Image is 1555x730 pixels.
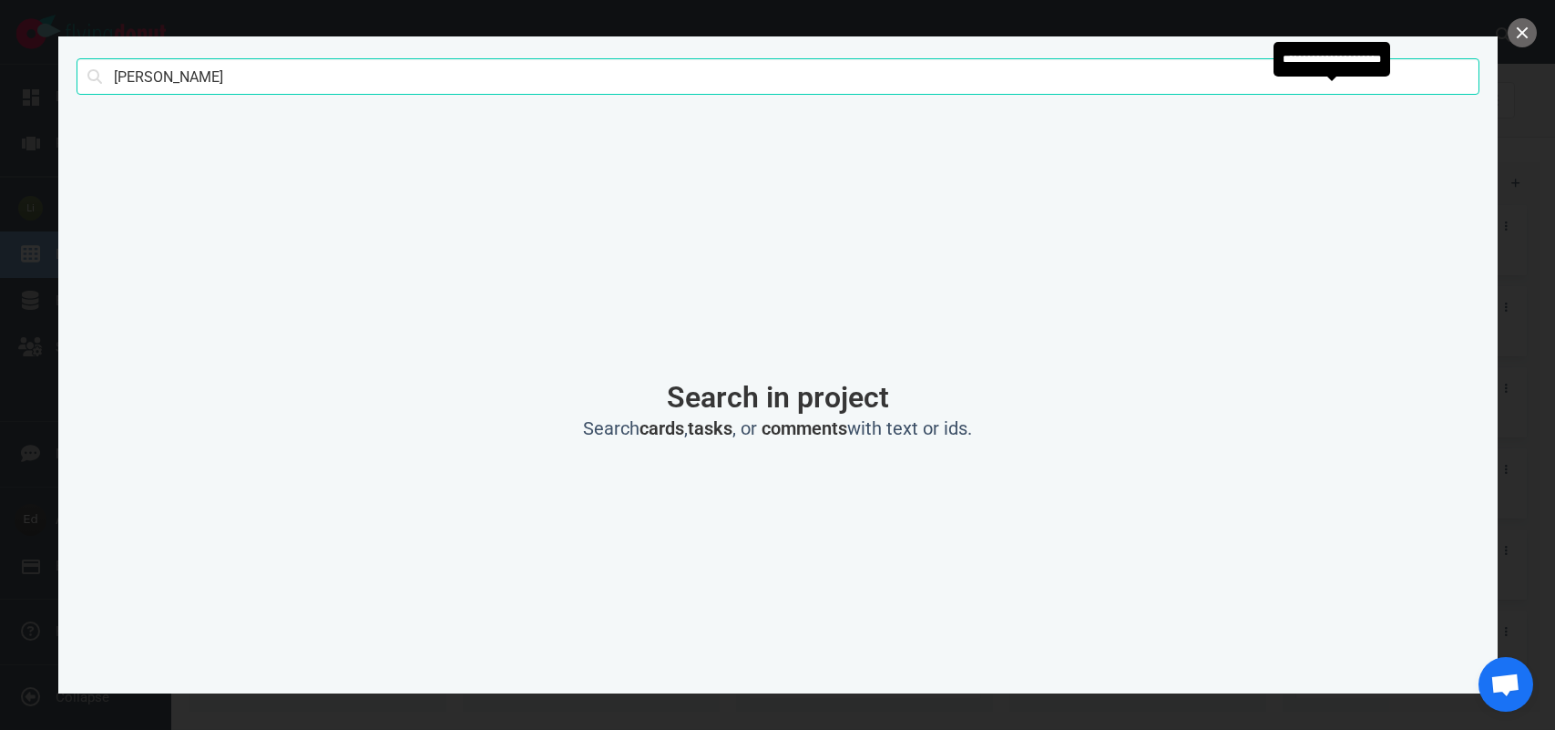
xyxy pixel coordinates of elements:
[166,417,1390,440] h2: Search , , or with text or ids.
[166,381,1390,414] h1: Search in project
[762,417,847,439] strong: comments
[639,417,684,439] strong: cards
[688,417,732,439] strong: tasks
[77,58,1479,95] input: Search cards, tasks, or comments with text or ids
[1508,18,1537,47] button: close
[1478,657,1533,712] a: Aprire la chat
